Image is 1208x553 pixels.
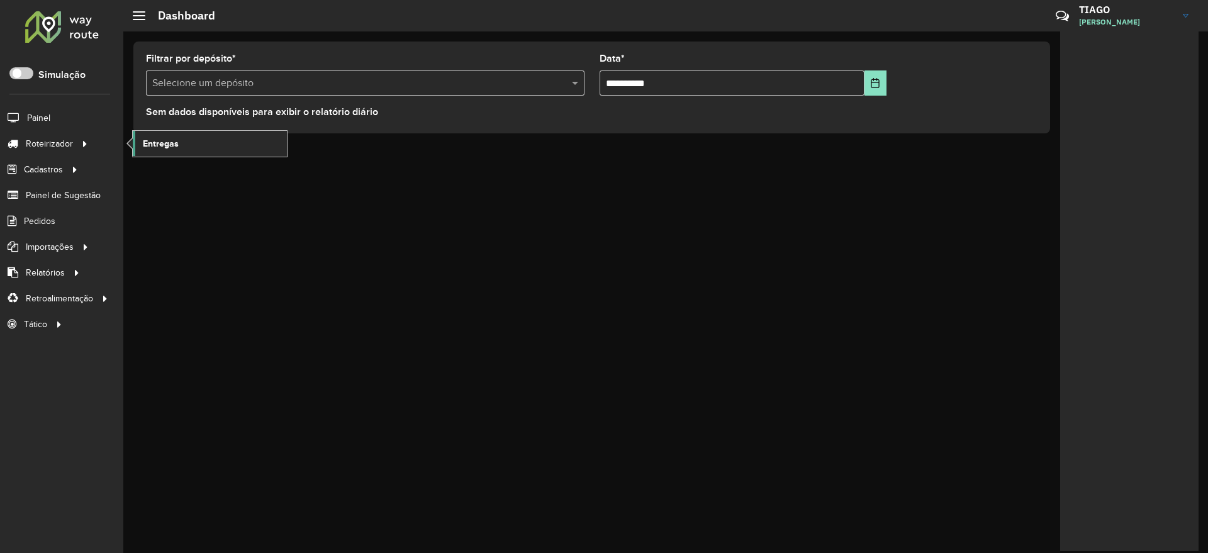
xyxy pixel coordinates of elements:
span: [PERSON_NAME] [1079,16,1173,28]
span: Tático [24,318,47,331]
label: Filtrar por depósito [146,51,236,66]
label: Sem dados disponíveis para exibir o relatório diário [146,104,378,120]
span: Importações [26,240,74,254]
span: Retroalimentação [26,292,93,305]
span: Cadastros [24,163,63,176]
span: Pedidos [24,215,55,228]
span: Painel [27,111,50,125]
h3: TIAGO [1079,4,1173,16]
h2: Dashboard [145,9,215,23]
label: Simulação [38,67,86,82]
button: Choose Date [864,70,886,96]
span: Roteirizador [26,137,73,150]
span: Painel de Sugestão [26,189,101,202]
a: Contato Rápido [1049,3,1076,30]
span: Relatórios [26,266,65,279]
label: Data [600,51,625,66]
span: Entregas [143,137,179,150]
a: Entregas [133,131,287,156]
